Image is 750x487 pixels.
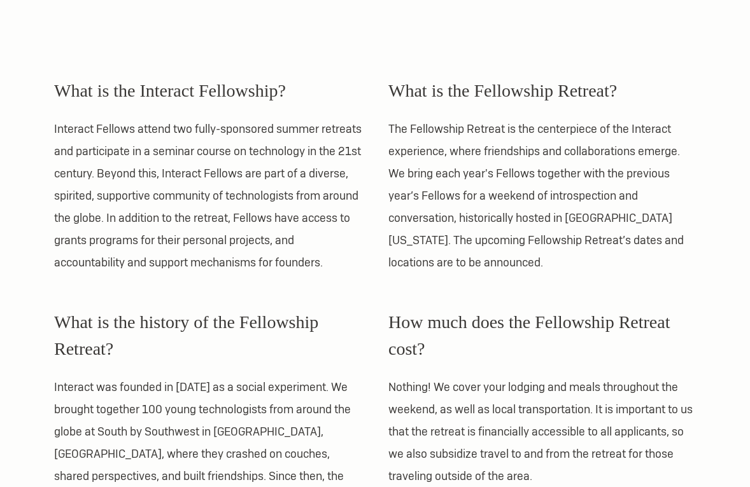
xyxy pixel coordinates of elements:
p: Nothing! We cover your lodging and meals throughout the weekend, as well as local transportation.... [388,376,696,487]
h3: What is the Interact Fellowship? [54,78,362,104]
p: Interact Fellows attend two fully-sponsored summer retreats and participate in a seminar course o... [54,118,362,273]
p: The Fellowship Retreat is the centerpiece of the Interact experience, where friendships and colla... [388,118,696,273]
h3: How much does the Fellowship Retreat cost? [388,309,696,362]
h3: What is the Fellowship Retreat? [388,78,696,104]
h3: What is the history of the Fellowship Retreat? [54,309,362,362]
